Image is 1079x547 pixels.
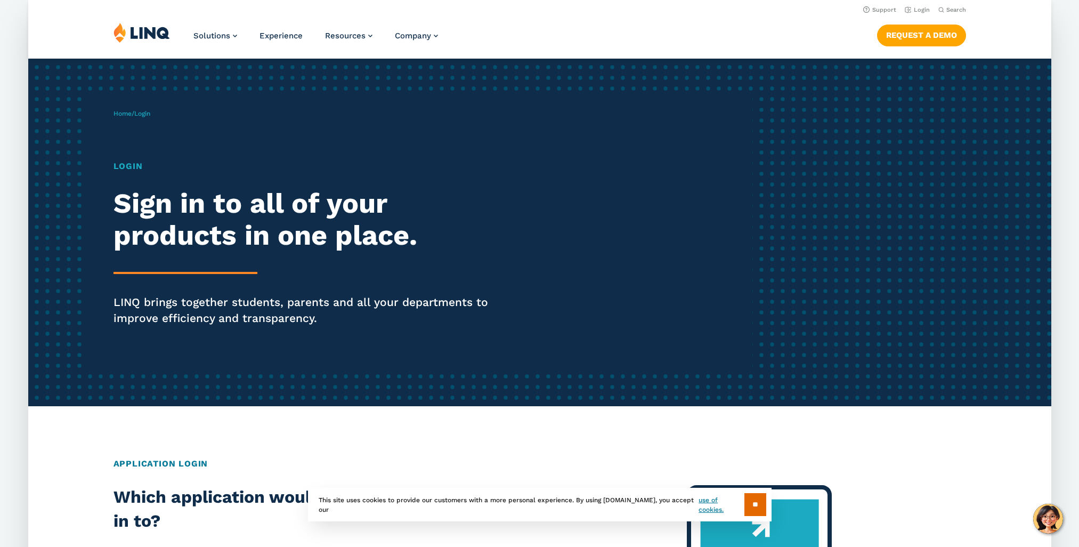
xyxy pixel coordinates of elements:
[938,6,966,14] button: Open Search Bar
[193,31,230,41] span: Solutions
[113,485,454,534] h2: Which application would you like to sign in to?
[113,110,132,117] a: Home
[699,495,744,514] a: use of cookies.
[113,457,966,470] h2: Application Login
[877,25,966,46] a: Request a Demo
[113,294,508,326] p: LINQ brings together students, parents and all your departments to improve efficiency and transpa...
[113,22,170,43] img: LINQ | K‑12 Software
[113,188,508,252] h2: Sign in to all of your products in one place.
[946,6,966,13] span: Search
[113,160,508,173] h1: Login
[193,22,438,58] nav: Primary Navigation
[28,3,1051,15] nav: Utility Navigation
[395,31,438,41] a: Company
[193,31,237,41] a: Solutions
[395,31,431,41] span: Company
[904,6,929,13] a: Login
[113,110,150,117] span: /
[325,31,366,41] span: Resources
[1033,504,1063,534] button: Hello, have a question? Let’s chat.
[134,110,150,117] span: Login
[877,22,966,46] nav: Button Navigation
[325,31,372,41] a: Resources
[308,488,772,521] div: This site uses cookies to provide our customers with a more personal experience. By using [DOMAIN...
[863,6,896,13] a: Support
[259,31,303,41] a: Experience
